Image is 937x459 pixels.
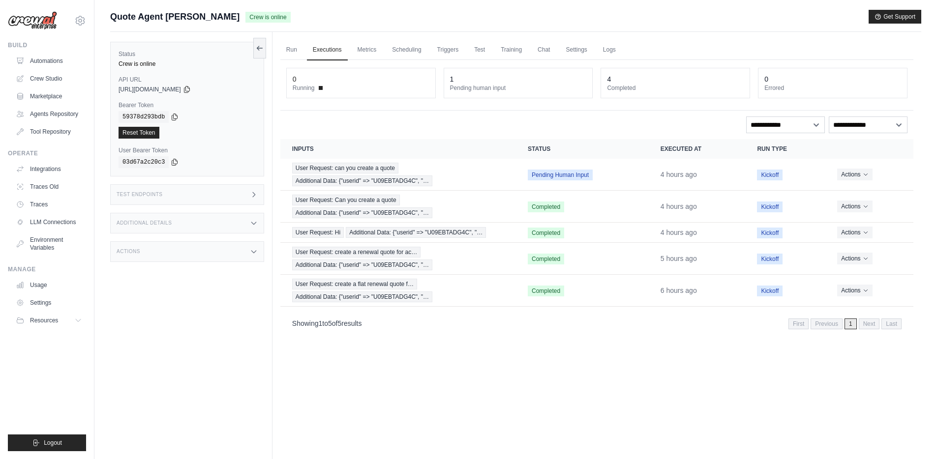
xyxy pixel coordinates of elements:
[788,318,902,329] nav: Pagination
[119,127,159,139] a: Reset Token
[346,227,486,238] span: Additional Data: {"userid" => "U09EBTADG4C", "…
[12,295,86,311] a: Settings
[119,76,256,84] label: API URL
[12,232,86,256] a: Environment Variables
[119,111,169,123] code: 59378d293bdb
[12,313,86,328] button: Resources
[280,311,913,336] nav: Pagination
[528,286,564,296] span: Completed
[386,40,427,60] a: Scheduling
[292,195,504,218] a: View execution details for User Request
[292,318,362,328] p: Showing to of results
[292,247,504,270] a: View execution details for User Request
[292,259,432,270] span: Additional Data: {"userid" => "U09EBTADG4C", "…
[119,101,256,109] label: Bearer Token
[119,146,256,154] label: User Bearer Token
[8,41,86,49] div: Build
[528,201,564,212] span: Completed
[560,40,593,60] a: Settings
[280,40,303,60] a: Run
[869,10,921,24] button: Get Support
[450,84,587,92] dt: Pending human input
[431,40,465,60] a: Triggers
[661,171,697,178] time: September 22, 2025 at 18:04 PDT
[859,318,880,329] span: Next
[12,197,86,212] a: Traces
[292,163,504,186] a: View execution details for User Request
[292,279,417,289] span: User Request: create a flat renewal quote f…
[12,71,86,86] a: Crew Studio
[110,10,240,24] span: Quote Agent [PERSON_NAME]
[881,318,902,329] span: Last
[764,74,768,84] div: 0
[837,201,872,212] button: Actions for execution
[528,228,564,238] span: Completed
[117,192,163,198] h3: Test Endpoints
[119,60,256,68] div: Crew is online
[845,318,857,329] span: 1
[8,434,86,451] button: Logout
[44,439,62,447] span: Logout
[468,40,491,60] a: Test
[245,12,290,23] span: Crew is online
[649,139,746,159] th: Executed at
[292,175,432,186] span: Additional Data: {"userid" => "U09EBTADG4C", "…
[516,139,649,159] th: Status
[757,170,783,180] span: Kickoff
[292,279,504,302] a: View execution details for User Request
[117,220,172,226] h3: Additional Details
[607,84,744,92] dt: Completed
[757,228,783,238] span: Kickoff
[117,249,140,255] h3: Actions
[764,84,901,92] dt: Errored
[757,201,783,212] span: Kickoff
[12,53,86,69] a: Automations
[528,254,564,264] span: Completed
[450,74,454,84] div: 1
[837,169,872,180] button: Actions for execution
[293,84,315,92] span: Running
[8,11,57,30] img: Logo
[661,229,697,236] time: September 22, 2025 at 17:37 PDT
[12,277,86,293] a: Usage
[811,318,843,329] span: Previous
[661,255,697,262] time: September 22, 2025 at 16:30 PDT
[12,106,86,122] a: Agents Repository
[837,253,872,264] button: Actions for execution
[292,291,432,302] span: Additional Data: {"userid" => "U09EBTADG4C", "…
[757,254,783,264] span: Kickoff
[328,319,332,327] span: 5
[597,40,622,60] a: Logs
[532,40,556,60] a: Chat
[661,287,697,294] time: September 22, 2025 at 16:25 PDT
[352,40,383,60] a: Metrics
[661,202,697,210] time: September 22, 2025 at 17:47 PDT
[12,179,86,195] a: Traces Old
[119,86,181,93] span: [URL][DOMAIN_NAME]
[307,40,348,60] a: Executions
[607,74,611,84] div: 4
[8,149,86,157] div: Operate
[119,50,256,58] label: Status
[12,161,86,177] a: Integrations
[837,227,872,238] button: Actions for execution
[292,163,398,173] span: User Request: can you create a quote
[12,214,86,230] a: LLM Connections
[292,207,432,218] span: Additional Data: {"userid" => "U09EBTADG4C", "…
[319,319,323,327] span: 1
[12,124,86,140] a: Tool Repository
[292,227,344,238] span: User Request: Hi
[788,318,809,329] span: First
[837,285,872,296] button: Actions for execution
[292,195,400,205] span: User Request: Can you create a quote
[280,139,516,159] th: Inputs
[292,247,421,258] span: User Request: create a renewal quote for ac…
[292,227,504,238] a: View execution details for User Request
[30,316,58,324] span: Resources
[745,139,825,159] th: Run Type
[8,265,86,273] div: Manage
[12,88,86,104] a: Marketplace
[528,170,593,180] span: Pending Human Input
[280,139,913,336] section: Crew executions table
[757,286,783,296] span: Kickoff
